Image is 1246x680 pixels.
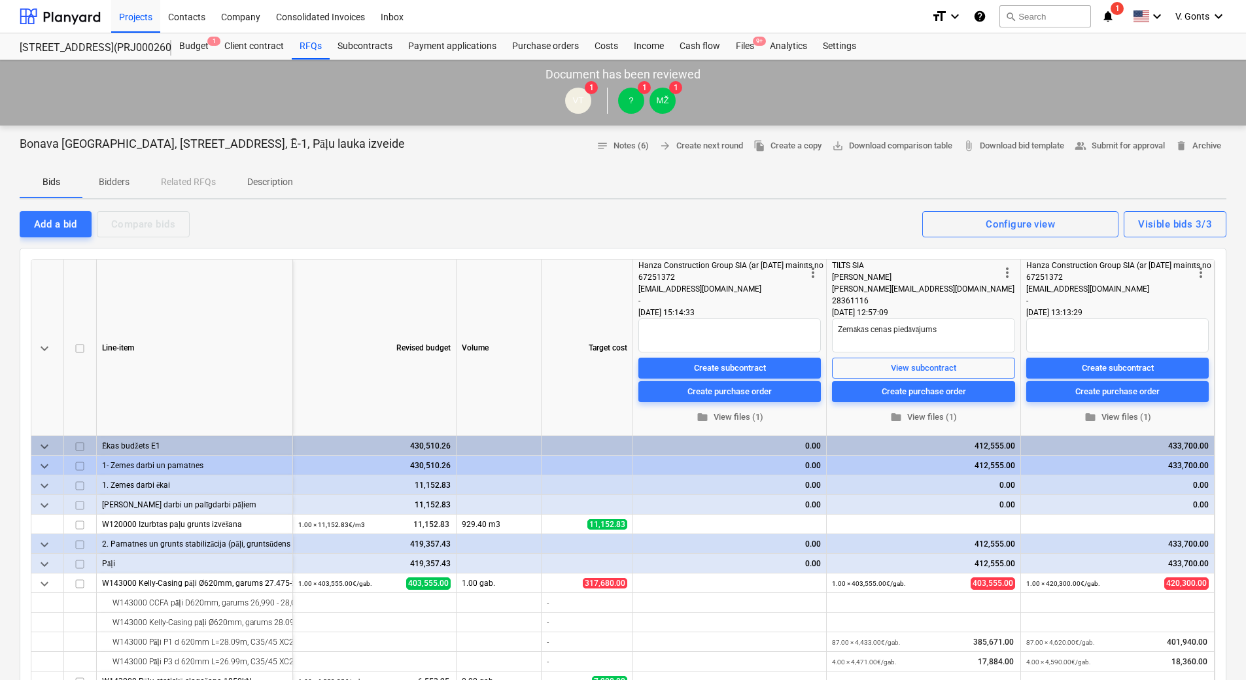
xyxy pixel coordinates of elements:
[753,37,766,46] span: 9+
[587,33,626,59] a: Costs
[542,593,633,613] div: -
[298,495,451,515] div: 11,152.83
[638,307,821,318] div: [DATE] 15:14:33
[971,577,1015,590] span: 403,555.00
[638,436,821,456] div: 0.00
[1193,265,1209,280] span: more_vert
[542,260,633,436] div: Target cost
[638,554,821,573] div: 0.00
[565,88,591,114] div: Viesturs Tomsons
[762,33,815,59] a: Analytics
[102,573,287,592] div: W143000 Kelly-Casing pāļi Ø620mm, garums 27.475-28.575m; betons C40/50 XC2 XA2
[638,456,821,475] div: 0.00
[457,260,542,436] div: Volume
[102,652,287,671] div: W143000 Pāļi P3 d 620mm L=26.99m, C35/45 XC2 XA2, 8O20.
[207,37,220,46] span: 1
[292,33,330,59] a: RFQs
[330,33,400,59] a: Subcontracts
[1026,407,1209,428] button: View files (1)
[1026,456,1209,475] div: 433,700.00
[1026,534,1209,554] div: 433,700.00
[626,33,672,59] div: Income
[669,81,682,94] span: 1
[827,136,958,156] a: Download comparison table
[672,33,728,59] a: Cash flow
[891,360,956,375] div: View subcontract
[1026,554,1209,573] div: 433,700.00
[1166,637,1209,648] span: 401,940.00
[638,295,805,307] div: -
[1170,656,1209,668] span: 18,360.00
[412,519,451,530] span: 11,152.83
[728,33,762,59] a: Files9+
[102,613,287,632] div: W143000 Kelly-Casing pāļi Ø620mm, garums 28.090m; betons C35/45 XC2 XA2
[656,95,668,105] span: MŽ
[618,88,644,114] div: ?
[1175,139,1221,154] span: Archive
[1026,307,1209,318] div: [DATE] 13:13:29
[542,613,633,632] div: -
[102,554,287,573] div: Pāļi
[406,577,451,590] span: 403,555.00
[832,580,906,587] small: 1.00 × 403,555.00€ / gab.
[832,495,1015,515] div: 0.00
[298,475,451,495] div: 11,152.83
[298,580,372,587] small: 1.00 × 403,555.00€ / gab.
[832,658,896,666] small: 4.00 × 4,471.00€ / gab.
[649,88,676,114] div: Matīss Žunda-Rimšāns
[963,140,975,152] span: attach_file
[34,216,77,233] div: Add a bid
[1031,410,1203,425] span: View files (1)
[102,515,287,534] div: W120000 Izurbtas paļu grunts izvēšana
[97,260,293,436] div: Line-item
[1181,617,1246,680] iframe: Chat Widget
[638,381,821,402] button: Create purchase order
[832,318,1015,352] textarea: Zemākās cenas piedāvājums
[832,307,1015,318] div: [DATE] 12:57:09
[216,33,292,59] a: Client contract
[298,456,451,475] div: 430,510.26
[597,139,649,154] span: Notes (6)
[542,632,633,652] div: -
[659,139,743,154] span: Create next round
[20,41,156,55] div: [STREET_ADDRESS](PRJ0002600) 2601946
[644,410,816,425] span: View files (1)
[629,95,633,105] span: ?
[1026,580,1100,587] small: 1.00 × 420,300.00€ / gab.
[298,534,451,554] div: 419,357.43
[694,360,766,375] div: Create subcontract
[1069,136,1170,156] button: Submit for approval
[102,632,287,652] div: W143000 Pāļi P1 d 620mm L=28.09m, C35/45 XC2 XA2, 8O20.
[102,436,287,455] div: Ēkas budžets E1
[882,384,966,399] div: Create purchase order
[832,140,844,152] span: save_alt
[638,271,805,283] div: 67251372
[748,136,827,156] button: Create a copy
[585,81,598,94] span: 1
[1026,639,1094,646] small: 87.00 × 4,620.00€ / gab.
[922,211,1118,237] button: Configure view
[1026,436,1209,456] div: 433,700.00
[247,175,293,189] p: Description
[832,436,1015,456] div: 412,555.00
[1138,216,1212,233] div: Visible bids 3/3
[890,411,902,423] span: folder
[1026,475,1209,495] div: 0.00
[37,576,52,592] span: keyboard_arrow_down
[591,136,654,156] button: Notes (6)
[37,556,52,572] span: keyboard_arrow_down
[832,534,1015,554] div: 412,555.00
[753,140,765,152] span: file_copy
[171,33,216,59] div: Budget
[638,407,821,428] button: View files (1)
[638,475,821,495] div: 0.00
[293,260,457,436] div: Revised budget
[1084,411,1096,423] span: folder
[1026,260,1193,271] div: Hanza Construction Group SIA (ar [DATE] mainīts no LT Piling SIA)
[815,33,864,59] a: Settings
[832,139,952,154] span: Download comparison table
[687,384,772,399] div: Create purchase order
[805,265,821,280] span: more_vert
